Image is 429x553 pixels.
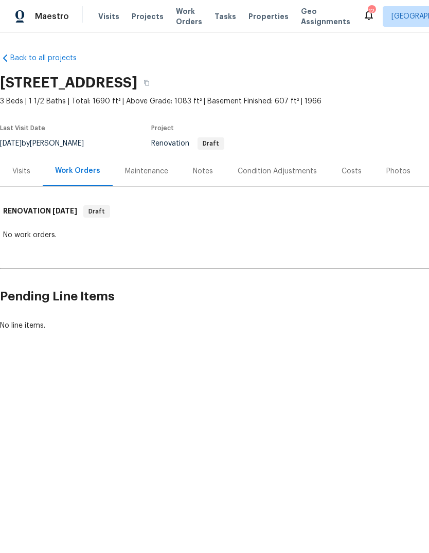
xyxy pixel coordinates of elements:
[151,140,224,147] span: Renovation
[125,166,168,176] div: Maintenance
[301,6,350,27] span: Geo Assignments
[248,11,289,22] span: Properties
[132,11,164,22] span: Projects
[193,166,213,176] div: Notes
[12,166,30,176] div: Visits
[342,166,362,176] div: Costs
[214,13,236,20] span: Tasks
[368,6,375,16] div: 12
[55,166,100,176] div: Work Orders
[35,11,69,22] span: Maestro
[386,166,410,176] div: Photos
[238,166,317,176] div: Condition Adjustments
[98,11,119,22] span: Visits
[176,6,202,27] span: Work Orders
[84,206,109,217] span: Draft
[52,207,77,215] span: [DATE]
[137,74,156,92] button: Copy Address
[199,140,223,147] span: Draft
[151,125,174,131] span: Project
[3,205,77,218] h6: RENOVATION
